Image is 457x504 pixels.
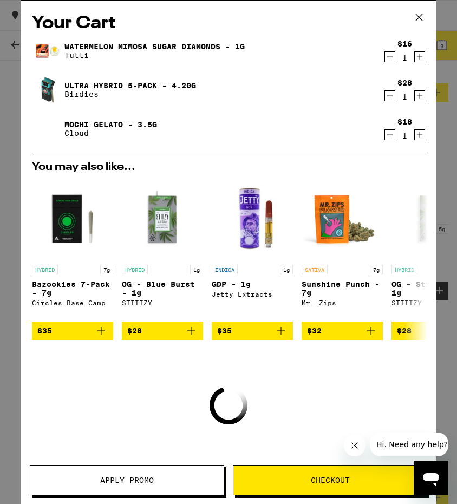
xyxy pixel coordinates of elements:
[280,265,293,274] p: 1g
[344,435,365,456] iframe: Close message
[64,51,245,60] p: Tutti
[302,265,328,274] p: SATIVA
[397,40,412,48] div: $16
[127,326,142,335] span: $28
[64,42,245,51] a: Watermelon Mimosa Sugar Diamonds - 1g
[414,461,448,495] iframe: Button to launch messaging window
[32,299,113,306] div: Circles Base Camp
[302,178,383,259] img: Mr. Zips - Sunshine Punch - 7g
[397,93,412,101] div: 1
[122,178,203,322] a: Open page for OG - Blue Burst - 1g from STIIIZY
[64,129,157,138] p: Cloud
[122,322,203,340] button: Add to bag
[391,265,417,274] p: HYBRID
[32,280,113,297] p: Bazookies 7-Pack - 7g
[32,36,62,66] img: Watermelon Mimosa Sugar Diamonds - 1g
[212,265,238,274] p: INDICA
[32,75,62,105] img: Ultra Hybrid 5-Pack - 4.20g
[397,78,412,87] div: $28
[397,132,412,140] div: 1
[414,90,425,101] button: Increment
[302,299,383,306] div: Mr. Zips
[212,291,293,298] div: Jetty Extracts
[384,51,395,62] button: Decrement
[414,129,425,140] button: Increment
[212,178,293,322] a: Open page for GDP - 1g from Jetty Extracts
[100,476,154,484] span: Apply Promo
[100,265,113,274] p: 7g
[32,178,113,322] a: Open page for Bazookies 7-Pack - 7g from Circles Base Camp
[190,265,203,274] p: 1g
[414,51,425,62] button: Increment
[307,326,322,335] span: $32
[212,322,293,340] button: Add to bag
[212,178,293,259] img: Jetty Extracts - GDP - 1g
[370,265,383,274] p: 7g
[30,465,224,495] button: Apply Promo
[32,162,425,173] h2: You may also like...
[311,476,350,484] span: Checkout
[397,54,412,62] div: 1
[233,465,427,495] button: Checkout
[122,265,148,274] p: HYBRID
[302,280,383,297] p: Sunshine Punch - 7g
[122,280,203,297] p: OG - Blue Burst - 1g
[122,299,203,306] div: STIIIZY
[384,90,395,101] button: Decrement
[397,117,412,126] div: $18
[302,322,383,340] button: Add to bag
[37,326,52,335] span: $35
[302,178,383,322] a: Open page for Sunshine Punch - 7g from Mr. Zips
[32,11,425,36] h2: Your Cart
[32,114,62,144] img: Mochi Gelato - 3.5g
[384,129,395,140] button: Decrement
[122,178,203,259] img: STIIIZY - OG - Blue Burst - 1g
[64,81,196,90] a: Ultra Hybrid 5-Pack - 4.20g
[370,433,448,456] iframe: Message from company
[217,326,232,335] span: $35
[32,322,113,340] button: Add to bag
[64,120,157,129] a: Mochi Gelato - 3.5g
[212,280,293,289] p: GDP - 1g
[64,90,196,99] p: Birdies
[397,326,412,335] span: $28
[32,178,113,259] img: Circles Base Camp - Bazookies 7-Pack - 7g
